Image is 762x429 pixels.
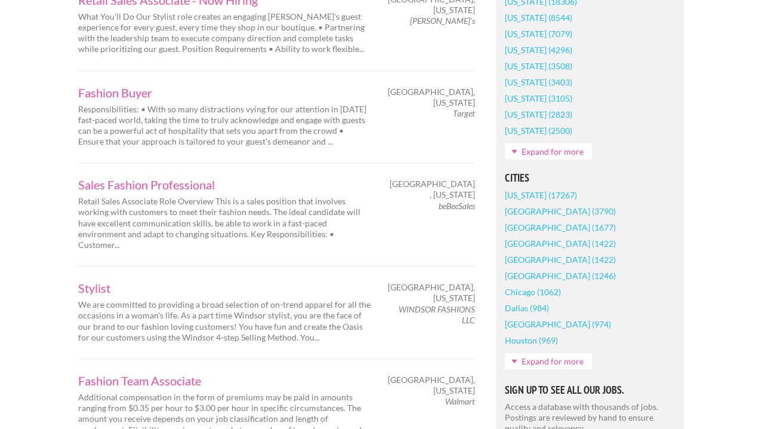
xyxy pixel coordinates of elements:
span: [GEOGRAPHIC_DATA], [US_STATE] [388,282,475,304]
a: Houston (969) [505,332,558,348]
h5: Cities [505,173,675,183]
a: [US_STATE] (2500) [505,122,572,139]
a: [US_STATE] (17267) [505,187,577,203]
a: [US_STATE] (8544) [505,10,572,26]
a: [GEOGRAPHIC_DATA] (1422) [505,235,616,252]
p: Retail Sales Associate Role Overview This is a sales position that involves working with customer... [78,196,371,250]
span: [GEOGRAPHIC_DATA], [US_STATE] [388,87,475,108]
a: [US_STATE] (3403) [505,74,572,90]
em: beBeeSales [439,201,475,211]
a: Fashion Team Associate [78,375,371,387]
a: Expand for more [505,353,592,369]
a: [US_STATE] (3508) [505,58,572,74]
a: [GEOGRAPHIC_DATA] (1422) [505,252,616,268]
p: Responsibilities: • With so many distractions vying for our attention in [DATE] fast-paced world,... [78,104,371,148]
a: [GEOGRAPHIC_DATA] (974) [505,316,611,332]
span: [GEOGRAPHIC_DATA] , [US_STATE] [390,179,475,200]
p: What You'll Do Our Stylist role creates an engaging [PERSON_NAME]'s guest experience for every gu... [78,11,371,55]
span: [GEOGRAPHIC_DATA], [US_STATE] [388,375,475,396]
a: Fashion Buyer [78,87,371,99]
a: Chicago (1062) [505,284,561,300]
a: [GEOGRAPHIC_DATA] (1246) [505,268,616,284]
a: [GEOGRAPHIC_DATA] (1677) [505,219,616,235]
em: Target [453,108,475,118]
em: [PERSON_NAME]'s [410,16,475,26]
em: Walmart [445,396,475,406]
a: Expand for more [505,143,592,160]
p: We are committed to providing a broad selection of on-trend apparel for all the occasions in a wo... [78,299,371,343]
a: Dallas (984) [505,300,549,316]
a: Sales Fashion Professional [78,179,371,191]
a: [GEOGRAPHIC_DATA] (3790) [505,203,616,219]
a: [US_STATE] (3105) [505,90,572,106]
a: [US_STATE] (4296) [505,42,572,58]
a: [US_STATE] (7079) [505,26,572,42]
a: Stylist [78,282,371,294]
h5: Sign Up to See All Our Jobs. [505,385,675,396]
a: [US_STATE] (2823) [505,106,572,122]
em: WINDSOR FASHIONS LLC [399,304,475,325]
